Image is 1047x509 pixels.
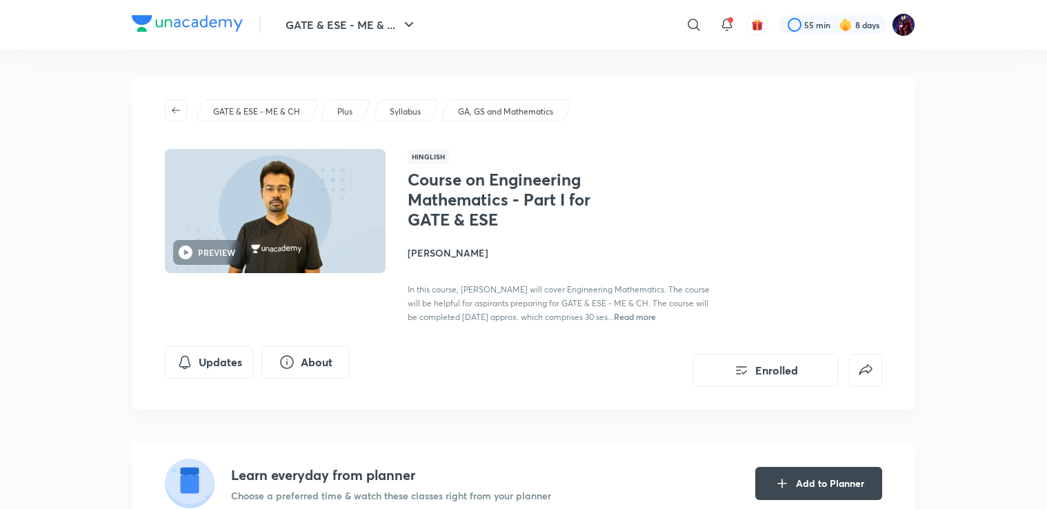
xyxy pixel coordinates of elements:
[132,15,243,32] img: Company Logo
[132,15,243,35] a: Company Logo
[408,284,710,322] span: In this course, [PERSON_NAME] will cover Engineering Mathematics. The course will be helpful for ...
[849,354,882,387] button: false
[839,18,852,32] img: streak
[751,19,764,31] img: avatar
[408,246,717,260] h4: [PERSON_NAME]
[892,13,915,37] img: Jagadeesh Mondem
[335,106,355,118] a: Plus
[458,106,553,118] p: GA, GS and Mathematics
[746,14,768,36] button: avatar
[213,106,300,118] p: GATE & ESE - ME & CH
[231,488,551,503] p: Choose a preferred time & watch these classes right from your planner
[408,149,449,164] span: Hinglish
[693,354,838,387] button: Enrolled
[390,106,421,118] p: Syllabus
[408,170,633,229] h1: Course on Engineering Mathematics - Part I for GATE & ESE
[388,106,423,118] a: Syllabus
[614,311,656,322] span: Read more
[456,106,556,118] a: GA, GS and Mathematics
[211,106,303,118] a: GATE & ESE - ME & CH
[198,246,235,259] h6: PREVIEW
[277,11,426,39] button: GATE & ESE - ME & ...
[231,465,551,486] h4: Learn everyday from planner
[261,346,350,379] button: About
[755,467,882,500] button: Add to Planner
[163,148,388,275] img: Thumbnail
[337,106,352,118] p: Plus
[165,346,253,379] button: Updates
